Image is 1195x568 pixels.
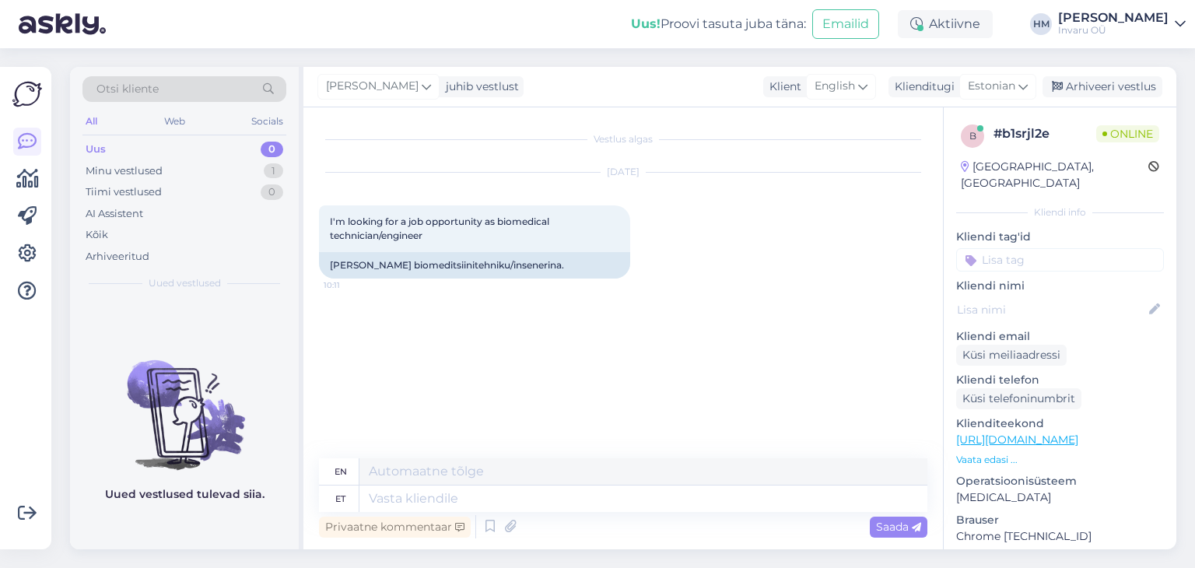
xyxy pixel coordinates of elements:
[86,206,143,222] div: AI Assistent
[324,279,382,291] span: 10:11
[956,205,1164,219] div: Kliendi info
[149,276,221,290] span: Uued vestlused
[86,163,163,179] div: Minu vestlused
[956,278,1164,294] p: Kliendi nimi
[264,163,283,179] div: 1
[440,79,519,95] div: juhib vestlust
[82,111,100,131] div: All
[1030,13,1052,35] div: HM
[956,453,1164,467] p: Vaata edasi ...
[335,458,347,485] div: en
[956,248,1164,272] input: Lisa tag
[957,301,1146,318] input: Lisa nimi
[993,124,1096,143] div: # b1srjl2e
[319,252,630,279] div: [PERSON_NAME] biomeditsiinitehniku/insenerina.
[330,216,552,241] span: I'm looking for a job opportunity as biomedical technician/engineer
[86,249,149,265] div: Arhiveeritud
[86,142,106,157] div: Uus
[326,78,419,95] span: [PERSON_NAME]
[319,165,927,179] div: [DATE]
[961,159,1148,191] div: [GEOGRAPHIC_DATA], [GEOGRAPHIC_DATA]
[96,81,159,97] span: Otsi kliente
[876,520,921,534] span: Saada
[335,486,345,512] div: et
[261,184,283,200] div: 0
[1058,24,1169,37] div: Invaru OÜ
[86,184,162,200] div: Tiimi vestlused
[956,489,1164,506] p: [MEDICAL_DATA]
[956,372,1164,388] p: Kliendi telefon
[956,528,1164,545] p: Chrome [TECHNICAL_ID]
[888,79,955,95] div: Klienditugi
[1043,76,1162,97] div: Arhiveeri vestlus
[812,9,879,39] button: Emailid
[12,79,42,109] img: Askly Logo
[956,229,1164,245] p: Kliendi tag'id
[248,111,286,131] div: Socials
[956,473,1164,489] p: Operatsioonisüsteem
[763,79,801,95] div: Klient
[1058,12,1186,37] a: [PERSON_NAME]Invaru OÜ
[956,388,1081,409] div: Küsi telefoninumbrit
[319,132,927,146] div: Vestlus algas
[956,345,1067,366] div: Küsi meiliaadressi
[956,512,1164,528] p: Brauser
[815,78,855,95] span: English
[968,78,1015,95] span: Estonian
[631,16,661,31] b: Uus!
[956,415,1164,432] p: Klienditeekond
[898,10,993,38] div: Aktiivne
[86,227,108,243] div: Kõik
[1058,12,1169,24] div: [PERSON_NAME]
[70,332,299,472] img: No chats
[161,111,188,131] div: Web
[956,433,1078,447] a: [URL][DOMAIN_NAME]
[105,486,265,503] p: Uued vestlused tulevad siia.
[1096,125,1159,142] span: Online
[319,517,471,538] div: Privaatne kommentaar
[631,15,806,33] div: Proovi tasuta juba täna:
[261,142,283,157] div: 0
[969,130,976,142] span: b
[956,328,1164,345] p: Kliendi email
